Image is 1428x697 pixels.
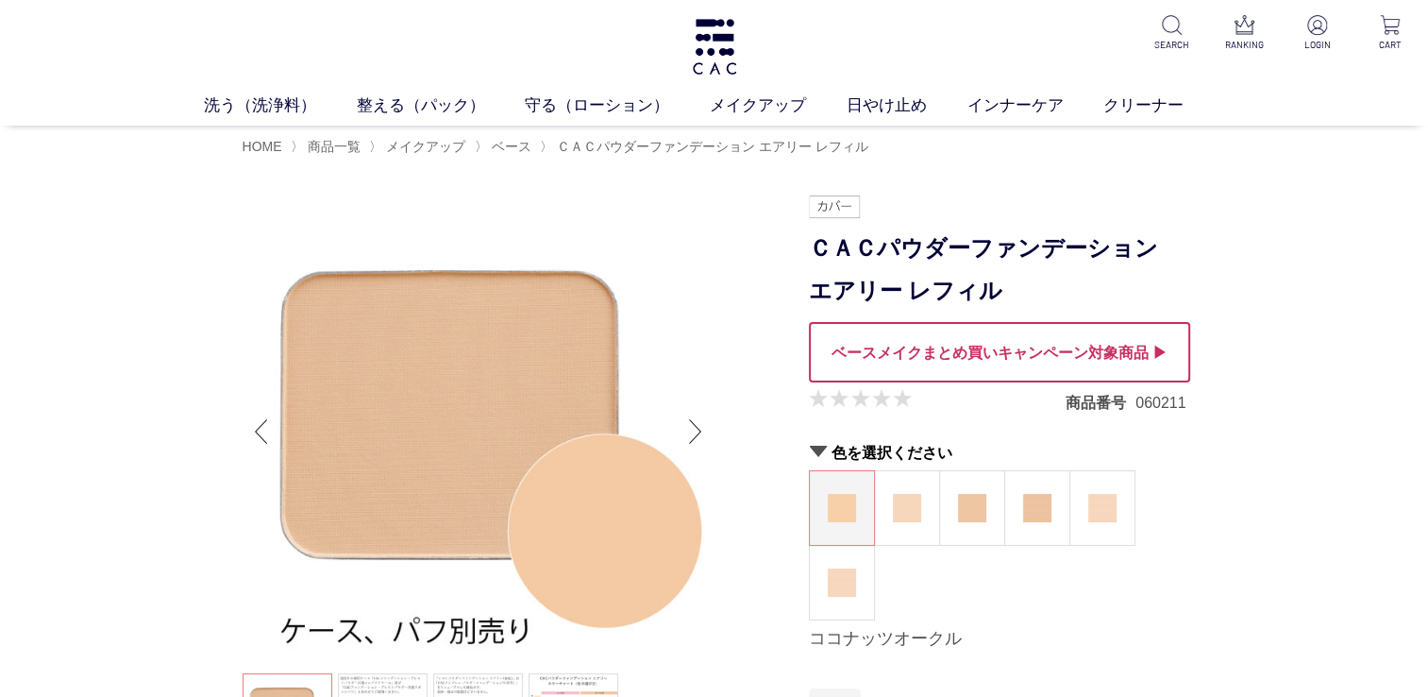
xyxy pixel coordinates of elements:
[243,394,280,469] div: Previous slide
[875,471,939,545] a: マカダミアオークル
[1221,15,1268,52] a: RANKING
[557,139,868,154] span: ＣＡＣパウダーファンデーション エアリー レフィル
[1221,38,1268,52] p: RANKING
[940,471,1004,545] a: ヘーゼルオークル
[810,546,874,620] a: ピーチベージュ
[828,494,856,522] img: ココナッツオークル
[828,569,856,597] img: ピーチベージュ
[690,19,739,75] img: logo
[243,139,282,154] a: HOME
[1004,470,1070,546] dl: アーモンドオークル
[1149,38,1195,52] p: SEARCH
[1135,393,1185,413] dd: 060211
[1069,470,1135,546] dl: ピーチアイボリー
[809,545,875,620] dl: ピーチベージュ
[488,139,531,154] a: ベース
[1066,393,1135,413] dt: 商品番号
[291,138,365,156] li: 〉
[204,93,357,118] a: 洗う（洗浄料）
[1103,93,1224,118] a: クリーナー
[958,494,986,522] img: ヘーゼルオークル
[1294,15,1340,52] a: LOGIN
[677,394,714,469] div: Next slide
[1088,494,1117,522] img: ピーチアイボリー
[308,139,361,154] span: 商品一覧
[1005,471,1069,545] a: アーモンドオークル
[382,139,465,154] a: メイクアップ
[386,139,465,154] span: メイクアップ
[525,93,710,118] a: 守る（ローション）
[475,138,536,156] li: 〉
[809,443,1186,463] h2: 色を選択ください
[967,93,1104,118] a: インナーケア
[874,470,940,546] dl: マカダミアオークル
[809,470,875,546] dl: ココナッツオークル
[540,138,873,156] li: 〉
[1294,38,1340,52] p: LOGIN
[1367,15,1413,52] a: CART
[893,494,921,522] img: マカダミアオークル
[710,93,847,118] a: メイクアップ
[553,139,868,154] a: ＣＡＣパウダーファンデーション エアリー レフィル
[939,470,1005,546] dl: ヘーゼルオークル
[809,195,860,218] img: カバー
[809,628,1186,651] div: ココナッツオークル
[1070,471,1134,545] a: ピーチアイボリー
[492,139,531,154] span: ベース
[809,228,1186,313] h1: ＣＡＣパウダーファンデーション エアリー レフィル
[1023,494,1051,522] img: アーモンドオークル
[847,93,967,118] a: 日やけ止め
[1149,15,1195,52] a: SEARCH
[243,195,714,668] img: ＣＡＣパウダーファンデーション エアリー レフィル マカダミアオークル
[369,138,470,156] li: 〉
[304,139,361,154] a: 商品一覧
[357,93,526,118] a: 整える（パック）
[1367,38,1413,52] p: CART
